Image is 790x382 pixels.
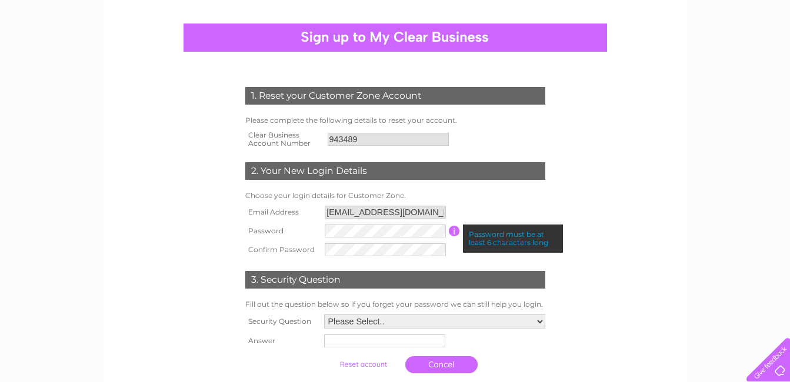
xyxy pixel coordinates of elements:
[242,240,322,259] th: Confirm Password
[28,31,88,66] img: logo.png
[612,50,638,59] a: Energy
[751,50,779,59] a: Log out
[712,50,741,59] a: Contact
[327,356,399,373] input: Submit
[242,311,321,331] th: Security Question
[245,87,545,105] div: 1. Reset your Customer Zone Account
[242,222,322,240] th: Password
[242,189,548,203] td: Choose your login details for Customer Zone.
[242,297,548,311] td: Fill out the question below so if you forget your password we can still help you login.
[645,50,681,59] a: Telecoms
[449,226,460,236] input: Information
[688,50,705,59] a: Blog
[568,6,649,21] a: 0333 014 3131
[242,128,325,151] th: Clear Business Account Number
[463,224,563,253] div: Password must be at least 6 characters long
[242,203,322,222] th: Email Address
[583,50,605,59] a: Water
[242,113,548,128] td: Please complete the following details to reset your account.
[118,6,674,57] div: Clear Business is a trading name of Verastar Limited (registered in [GEOGRAPHIC_DATA] No. 3667643...
[242,331,321,350] th: Answer
[405,356,478,373] a: Cancel
[245,162,545,180] div: 2. Your New Login Details
[245,271,545,289] div: 3. Security Question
